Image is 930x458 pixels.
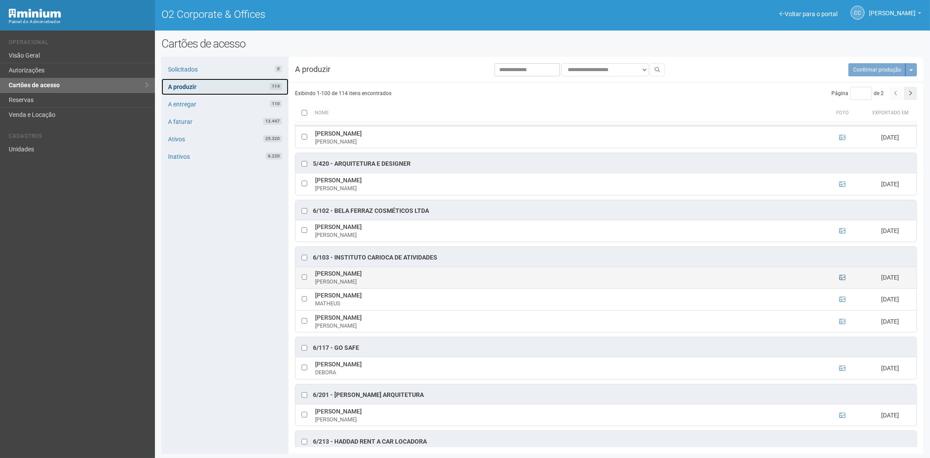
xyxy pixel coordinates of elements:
[288,65,394,73] h3: A produzir
[313,173,820,195] td: [PERSON_NAME]
[9,39,148,48] li: Operacional
[315,138,818,146] div: [PERSON_NAME]
[313,160,411,168] div: 5/420 - Arquitetura e Designer
[831,90,884,96] span: Página de 2
[315,300,818,308] div: MATHEUS
[839,181,845,188] a: Ver foto
[270,83,282,90] span: 114
[313,288,820,310] td: [PERSON_NAME]
[315,322,818,330] div: [PERSON_NAME]
[313,437,427,446] div: 6/213 - HADDAD RENT A CAR LOCADORA
[266,153,282,160] span: 6.220
[315,185,818,192] div: [PERSON_NAME]
[881,227,899,234] span: [DATE]
[881,365,899,372] span: [DATE]
[161,148,288,165] a: Inativos6.220
[275,65,282,72] span: 0
[315,231,818,239] div: [PERSON_NAME]
[881,134,899,141] span: [DATE]
[313,391,424,400] div: 6/201 - [PERSON_NAME] Arquitetura
[872,110,909,116] span: Exportado em
[263,135,282,142] span: 25.320
[161,113,288,130] a: A faturar13.447
[263,118,282,125] span: 13.447
[313,207,429,215] div: 6/102 - BELA FERRAZ COSMÉTICOS LTDA
[161,79,288,95] a: A produzir114
[9,133,148,142] li: Cadastros
[270,100,282,107] span: 110
[839,412,845,419] a: Ver foto
[821,104,865,122] th: Foto
[161,37,923,50] h2: Cartões de acesso
[839,318,845,325] a: Ver foto
[161,61,288,78] a: Solicitados0
[313,220,820,242] td: [PERSON_NAME]
[839,365,845,372] a: Ver foto
[315,278,818,286] div: [PERSON_NAME]
[312,104,821,122] th: Nome
[313,344,359,352] div: 6/117 - Go Safe
[313,267,820,288] td: [PERSON_NAME]
[313,253,437,262] div: 6/103 - INSTITUTO CARIOCA DE ATIVIDADES
[313,310,820,332] td: [PERSON_NAME]
[881,412,899,419] span: [DATE]
[881,296,899,303] span: [DATE]
[313,357,820,379] td: [PERSON_NAME]
[851,6,865,20] a: CC
[779,10,837,17] a: Voltar para o portal
[839,227,845,234] a: Ver foto
[839,274,845,281] a: Ver foto
[295,90,391,96] span: Exibindo 1-100 de 114 itens encontrados
[161,131,288,147] a: Ativos25.320
[161,9,536,20] h1: O2 Corporate & Offices
[839,134,845,141] a: Ver foto
[869,1,916,17] span: Camila Catarina Lima
[869,11,921,18] a: [PERSON_NAME]
[313,126,820,148] td: [PERSON_NAME]
[161,96,288,113] a: A entregar110
[881,181,899,188] span: [DATE]
[315,416,818,424] div: [PERSON_NAME]
[313,404,820,426] td: [PERSON_NAME]
[881,318,899,325] span: [DATE]
[9,9,61,18] img: Minium
[839,296,845,303] a: Ver foto
[881,274,899,281] span: [DATE]
[9,18,148,26] div: Painel do Administrador
[315,369,818,376] div: DEBORA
